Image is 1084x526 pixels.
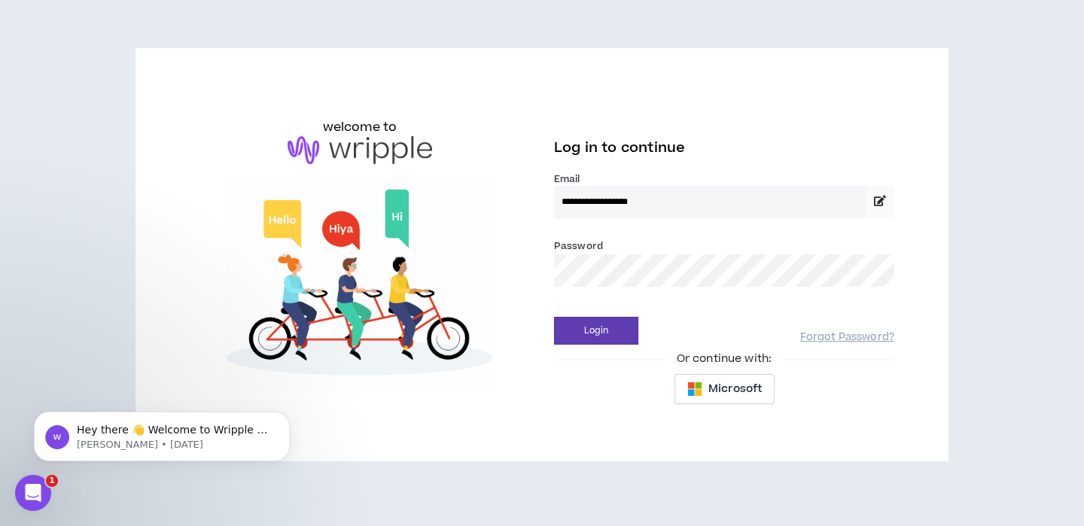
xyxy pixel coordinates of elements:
[674,374,775,404] button: Microsoft
[800,330,894,345] a: Forgot Password?
[190,179,530,391] img: Welcome to Wripple
[554,172,894,186] label: Email
[708,381,762,397] span: Microsoft
[666,351,782,367] span: Or continue with:
[554,317,638,345] button: Login
[46,475,58,487] span: 1
[554,239,603,253] label: Password
[11,380,312,485] iframe: Intercom notifications message
[288,136,432,165] img: logo-brand.png
[15,475,51,511] iframe: Intercom live chat
[554,138,685,157] span: Log in to continue
[323,118,397,136] h6: welcome to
